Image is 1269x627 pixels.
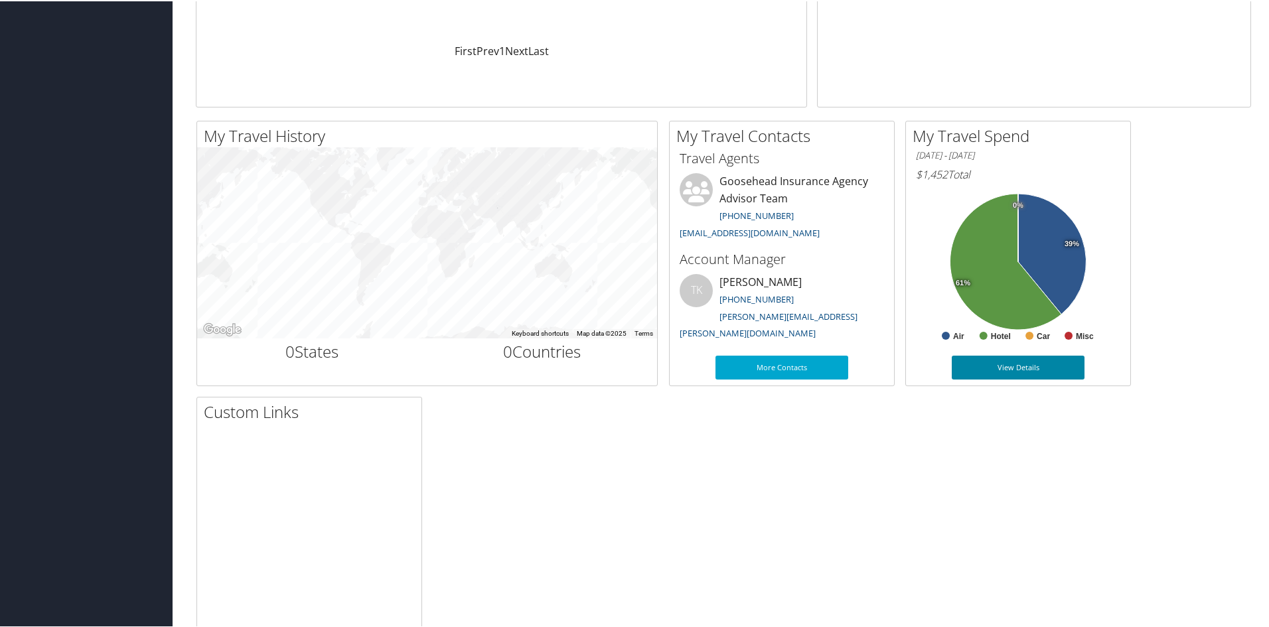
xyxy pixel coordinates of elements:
a: Next [505,42,528,57]
a: [EMAIL_ADDRESS][DOMAIN_NAME] [680,226,820,238]
a: [PHONE_NUMBER] [719,292,794,304]
a: View Details [952,354,1084,378]
button: Keyboard shortcuts [512,328,569,337]
a: Open this area in Google Maps (opens a new window) [200,320,244,337]
img: Google [200,320,244,337]
tspan: 39% [1065,239,1079,247]
a: Last [528,42,549,57]
h2: Countries [437,339,648,362]
h2: States [207,339,417,362]
h2: Custom Links [204,399,421,422]
h2: My Travel Spend [913,123,1130,146]
h6: [DATE] - [DATE] [916,148,1120,161]
h3: Account Manager [680,249,884,267]
h2: My Travel History [204,123,657,146]
div: TK [680,273,713,306]
h3: Travel Agents [680,148,884,167]
li: Goosehead Insurance Agency Advisor Team [673,172,891,243]
span: 0 [285,339,295,361]
text: Misc [1076,330,1094,340]
span: Map data ©2025 [577,328,627,336]
a: [PHONE_NUMBER] [719,208,794,220]
a: More Contacts [715,354,848,378]
text: Car [1037,330,1050,340]
tspan: 61% [956,278,970,286]
li: [PERSON_NAME] [673,273,891,344]
a: Prev [477,42,499,57]
a: Terms (opens in new tab) [634,328,653,336]
text: Air [953,330,964,340]
h2: My Travel Contacts [676,123,894,146]
a: 1 [499,42,505,57]
text: Hotel [991,330,1011,340]
span: 0 [503,339,512,361]
a: First [455,42,477,57]
a: [PERSON_NAME][EMAIL_ADDRESS][PERSON_NAME][DOMAIN_NAME] [680,309,858,338]
h6: Total [916,166,1120,180]
tspan: 0% [1013,200,1023,208]
span: $1,452 [916,166,948,180]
